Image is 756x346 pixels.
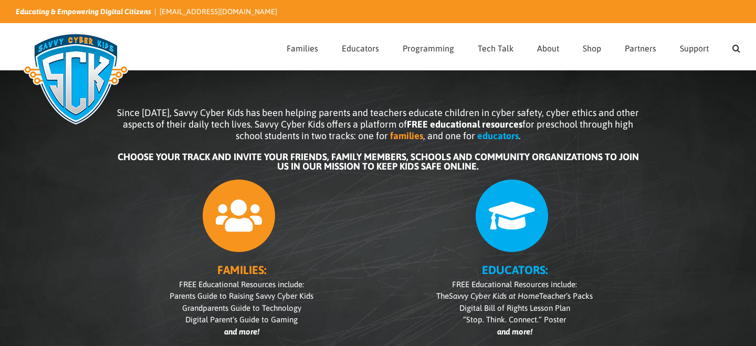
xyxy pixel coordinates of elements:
a: Shop [583,24,601,70]
span: Partners [625,44,656,53]
nav: Main Menu [287,24,740,70]
span: Support [680,44,709,53]
b: CHOOSE YOUR TRACK AND INVITE YOUR FRIENDS, FAMILY MEMBERS, SCHOOLS AND COMMUNITY ORGANIZATIONS TO... [118,151,639,172]
span: Digital Bill of Rights Lesson Plan [459,303,570,312]
a: Tech Talk [478,24,513,70]
span: About [537,44,559,53]
a: [EMAIL_ADDRESS][DOMAIN_NAME] [160,7,277,16]
span: FREE Educational Resources include: [452,280,577,289]
span: FREE Educational Resources include: [179,280,304,289]
span: Educators [342,44,379,53]
b: EDUCATORS: [482,263,548,277]
i: Educating & Empowering Digital Citizens [16,7,151,16]
span: Shop [583,44,601,53]
span: Programming [403,44,454,53]
i: Savvy Cyber Kids at Home [449,291,539,300]
span: Digital Parent’s Guide to Gaming [185,315,298,324]
b: families [390,130,423,141]
span: Since [DATE], Savvy Cyber Kids has been helping parents and teachers educate children in cyber sa... [117,107,639,141]
a: Support [680,24,709,70]
span: The Teacher’s Packs [436,291,593,300]
b: FREE educational resources [407,119,522,130]
b: FAMILIES: [217,263,266,277]
span: . [519,130,521,141]
i: and more! [224,327,259,336]
img: Savvy Cyber Kids Logo [16,26,136,131]
i: and more! [497,327,532,336]
a: Programming [403,24,454,70]
b: educators [477,130,519,141]
a: Search [732,24,740,70]
a: Educators [342,24,379,70]
span: Families [287,44,318,53]
span: Parents Guide to Raising Savvy Cyber Kids [170,291,313,300]
span: “Stop. Think. Connect.” Poster [463,315,566,324]
a: About [537,24,559,70]
a: Families [287,24,318,70]
span: , and one for [423,130,475,141]
a: Partners [625,24,656,70]
span: Tech Talk [478,44,513,53]
span: Grandparents Guide to Technology [182,303,301,312]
